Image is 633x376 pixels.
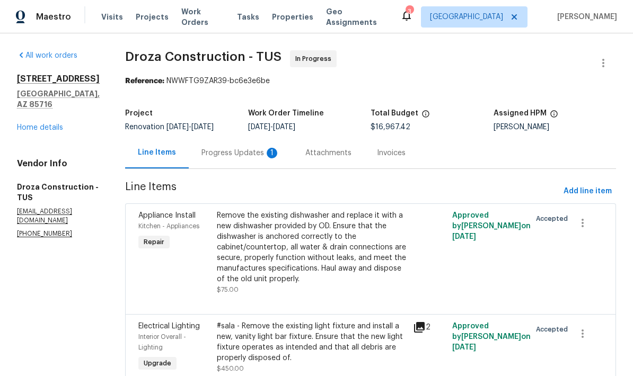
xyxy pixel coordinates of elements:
span: Tasks [237,13,259,21]
div: #sala - Remove the existing light fixture and install a new, vanity light bar fixture. Ensure tha... [217,321,407,363]
span: The total cost of line items that have been proposed by Opendoor. This sum includes line items th... [421,110,430,123]
div: 2 [413,321,446,334]
span: [DATE] [191,123,214,131]
span: [GEOGRAPHIC_DATA] [430,12,503,22]
h5: Work Order Timeline [248,110,324,117]
a: All work orders [17,52,77,59]
span: Visits [101,12,123,22]
span: Renovation [125,123,214,131]
span: Approved by [PERSON_NAME] on [452,323,531,351]
span: $75.00 [217,287,239,293]
span: $16,967.42 [371,123,410,131]
div: Remove the existing dishwasher and replace it with a new dishwasher provided by OD. Ensure that t... [217,210,407,284]
div: 1 [267,148,277,158]
span: Interior Overall - Lighting [138,334,186,351]
span: In Progress [295,53,336,64]
div: Attachments [305,148,351,158]
span: The hpm assigned to this work order. [550,110,558,123]
span: Approved by [PERSON_NAME] on [452,212,531,240]
span: Maestro [36,12,71,22]
span: Repair [139,237,169,247]
span: Accepted [536,213,572,224]
span: - [248,123,295,131]
h5: Project [125,110,153,117]
div: Line Items [138,147,176,158]
h4: Vendor Info [17,158,100,169]
span: [DATE] [273,123,295,131]
span: Work Orders [181,6,224,28]
span: Appliance Install [138,212,196,219]
span: Electrical Lighting [138,323,200,330]
div: NWWFTG9ZAR39-bc6e3e6be [125,76,616,86]
span: Droza Construction - TUS [125,50,282,63]
div: Progress Updates [201,148,280,158]
div: [PERSON_NAME] [494,123,617,131]
span: $450.00 [217,365,244,372]
button: Add line item [559,182,616,201]
div: 3 [406,6,413,17]
span: Upgrade [139,358,175,369]
span: [DATE] [248,123,270,131]
h5: Total Budget [371,110,418,117]
span: Properties [272,12,313,22]
span: - [166,123,214,131]
span: [DATE] [452,344,476,351]
span: [DATE] [452,233,476,240]
div: Invoices [377,148,406,158]
span: Add line item [564,185,612,198]
h5: Droza Construction - TUS [17,182,100,203]
span: [PERSON_NAME] [553,12,617,22]
span: Projects [136,12,169,22]
span: Kitchen - Appliances [138,223,199,229]
span: Accepted [536,324,572,335]
span: [DATE] [166,123,189,131]
h5: Assigned HPM [494,110,547,117]
span: Line Items [125,182,559,201]
a: Home details [17,124,63,131]
b: Reference: [125,77,164,85]
span: Geo Assignments [326,6,388,28]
